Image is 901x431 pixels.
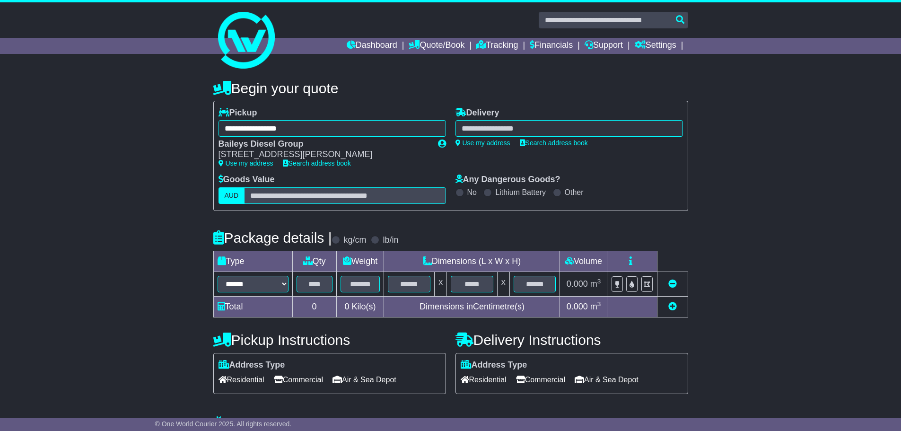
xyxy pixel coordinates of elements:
[635,38,676,54] a: Settings
[597,300,601,308] sup: 3
[560,251,607,272] td: Volume
[219,175,275,185] label: Goods Value
[461,372,507,387] span: Residential
[455,139,510,147] a: Use my address
[590,302,601,311] span: m
[384,251,560,272] td: Dimensions (L x W x H)
[455,108,499,118] label: Delivery
[516,372,565,387] span: Commercial
[283,159,351,167] a: Search address book
[213,230,332,246] h4: Package details |
[219,187,245,204] label: AUD
[213,80,688,96] h4: Begin your quote
[219,150,429,160] div: [STREET_ADDRESS][PERSON_NAME]
[219,360,285,370] label: Address Type
[467,188,477,197] label: No
[497,272,509,296] td: x
[575,372,639,387] span: Air & Sea Depot
[292,251,336,272] td: Qty
[336,251,384,272] td: Weight
[213,415,688,431] h4: Warranty & Insurance
[332,372,396,387] span: Air & Sea Depot
[668,302,677,311] a: Add new item
[383,235,398,246] label: lb/in
[409,38,464,54] a: Quote/Book
[435,272,447,296] td: x
[476,38,518,54] a: Tracking
[384,296,560,317] td: Dimensions in Centimetre(s)
[495,188,546,197] label: Lithium Battery
[336,296,384,317] td: Kilo(s)
[219,159,273,167] a: Use my address
[343,235,366,246] label: kg/cm
[585,38,623,54] a: Support
[347,38,397,54] a: Dashboard
[292,296,336,317] td: 0
[455,332,688,348] h4: Delivery Instructions
[567,279,588,289] span: 0.000
[668,279,677,289] a: Remove this item
[567,302,588,311] span: 0.000
[530,38,573,54] a: Financials
[213,251,292,272] td: Type
[461,360,527,370] label: Address Type
[213,296,292,317] td: Total
[274,372,323,387] span: Commercial
[155,420,292,428] span: © One World Courier 2025. All rights reserved.
[219,139,429,150] div: Baileys Diesel Group
[520,139,588,147] a: Search address book
[565,188,584,197] label: Other
[219,372,264,387] span: Residential
[590,279,601,289] span: m
[597,278,601,285] sup: 3
[455,175,560,185] label: Any Dangerous Goods?
[219,108,257,118] label: Pickup
[213,332,446,348] h4: Pickup Instructions
[344,302,349,311] span: 0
